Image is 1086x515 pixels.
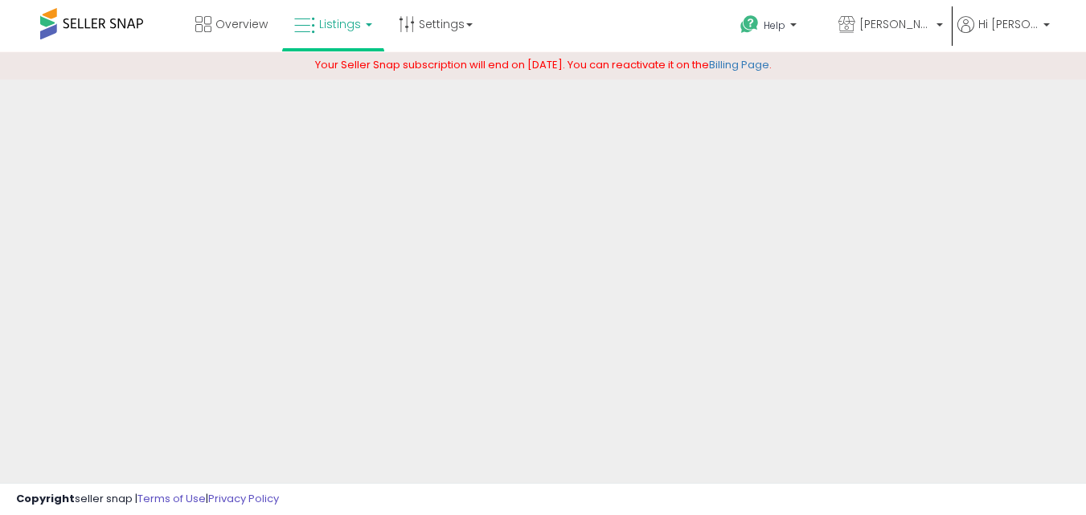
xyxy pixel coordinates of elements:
a: Help [727,2,824,52]
a: Terms of Use [137,491,206,506]
span: Listings [319,16,361,32]
a: Privacy Policy [208,491,279,506]
span: [PERSON_NAME] & Company [859,16,932,32]
span: Help [764,18,785,32]
span: Overview [215,16,268,32]
span: Hi [PERSON_NAME] [978,16,1039,32]
i: Get Help [740,14,760,35]
a: Hi [PERSON_NAME] [957,16,1050,52]
a: Billing Page [709,57,769,72]
span: Your Seller Snap subscription will end on [DATE]. You can reactivate it on the . [315,57,772,72]
strong: Copyright [16,491,75,506]
div: seller snap | | [16,492,279,507]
